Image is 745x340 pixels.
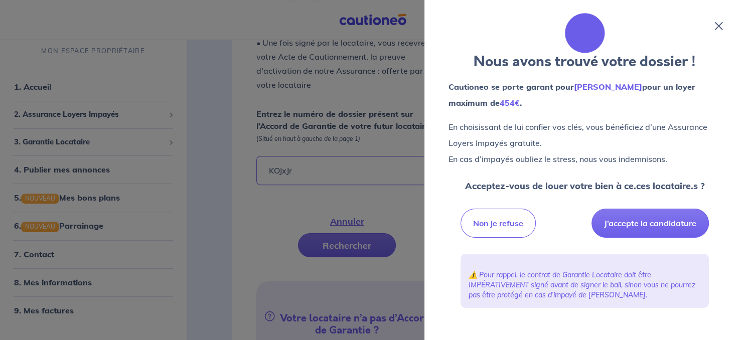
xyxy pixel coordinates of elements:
[449,119,721,167] p: En choisissant de lui confier vos clés, vous bénéficiez d’une Assurance Loyers Impayés gratuite. ...
[500,98,520,108] em: 454€
[591,209,709,238] button: J’accepte la candidature
[465,180,705,192] strong: Acceptez-vous de louer votre bien à ce.ces locataire.s ?
[574,82,642,92] em: [PERSON_NAME]
[461,209,536,238] button: Non je refuse
[565,13,605,53] img: illu_folder.svg
[449,82,695,108] strong: Cautioneo se porte garant pour pour un loyer maximum de .
[474,52,696,72] strong: Nous avons trouvé votre dossier !
[469,270,701,300] p: ⚠️ Pour rappel, le contrat de Garantie Locataire doit être IMPÉRATIVEMENT signé avant de signer l...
